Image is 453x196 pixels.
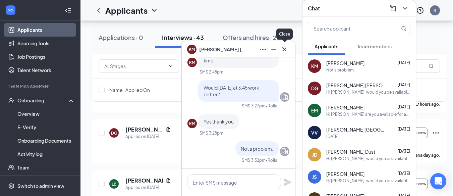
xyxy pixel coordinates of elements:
div: JS [312,174,317,180]
h3: Chat [308,5,320,12]
div: KM [189,60,195,65]
input: All Stages [104,62,165,70]
h5: [PERSON_NAME] [PERSON_NAME] [125,126,163,133]
svg: Cross [280,45,288,53]
span: Name · Applied On [109,87,150,93]
span: Yes thank you [204,118,234,125]
div: Hi [PERSON_NAME], would you be available for an interview [DATE] at 3;30? [326,89,410,95]
svg: Company [281,147,289,155]
div: Interviews · 43 [162,33,204,42]
div: Hi [PERSON_NAME], would you be available for an interview [DATE] at 2:30pm? [326,156,410,161]
div: JD [312,151,317,158]
span: Team members [357,43,392,49]
div: Onboarding [17,97,69,104]
span: Not a problem. [241,146,273,152]
a: Team [17,161,75,174]
a: E-Verify [17,120,75,134]
button: ComposeMessage [388,3,398,14]
svg: ChevronLeft [95,6,103,14]
div: Applied on [DATE] [125,133,171,140]
a: Overview [17,107,75,120]
span: • Rolla [266,157,277,163]
button: Ellipses [258,44,268,55]
a: Talent Network [17,63,75,77]
button: ChevronDown [400,3,410,14]
span: Applicants [315,43,338,49]
a: Onboarding Documents [17,134,75,147]
div: VV [311,129,318,136]
div: [DATE] [326,134,339,139]
a: Applicants [17,23,75,37]
div: SMS 3:32pm [242,157,266,163]
a: Job Postings [17,50,75,63]
b: a day ago [420,153,439,158]
div: SMS 3:27pm [242,103,266,109]
div: SMS 2:48pm [200,69,223,75]
h5: [PERSON_NAME] [125,177,163,184]
span: [PERSON_NAME] [326,60,364,66]
svg: Settings [8,183,15,189]
svg: Company [281,93,289,101]
svg: ComposeMessage [389,4,397,12]
svg: Document [166,127,171,132]
div: KM [189,121,195,127]
span: [PERSON_NAME] [326,170,364,177]
svg: MagnifyingGlass [401,26,406,31]
div: Not a problem. [326,67,355,73]
div: Hi [PERSON_NAME], would you be available for an interview [DATE] at 2pm? [326,178,410,184]
span: [DATE] [398,82,410,87]
div: Offers and hires · 26 [223,33,280,42]
button: Minimize [268,44,279,55]
span: [DATE] [398,171,410,176]
span: [PERSON_NAME] [PERSON_NAME] [326,82,387,89]
span: [PERSON_NAME] Dust [326,148,375,155]
span: [DATE] [398,127,410,132]
svg: Collapse [65,7,71,14]
h1: Applicants [105,5,148,16]
svg: Document [166,178,171,183]
span: Would [DATE] at 3:45 work better? [204,85,259,97]
div: DG [311,85,318,92]
svg: QuestionInfo [416,6,424,14]
span: • Rolla [266,103,277,109]
a: Sourcing Tools [17,37,75,50]
div: Open Intercom Messenger [430,173,446,189]
svg: Ellipses [432,129,440,137]
span: [PERSON_NAME] [326,104,364,111]
div: Switch to admin view [17,183,64,189]
svg: Ellipses [259,45,267,53]
span: [PERSON_NAME][GEOGRAPHIC_DATA] [326,126,387,133]
input: Search applicant [308,22,388,35]
svg: ChevronDown [401,4,409,12]
svg: MagnifyingGlass [429,63,434,69]
svg: Plane [284,178,292,186]
div: R [434,7,436,13]
div: KM [311,63,318,69]
div: Applied on [DATE] [125,184,171,191]
span: [DATE] [398,60,410,65]
div: LB [112,181,116,187]
div: Close [276,29,293,40]
svg: WorkstreamLogo [7,7,14,13]
svg: UserCheck [8,97,15,104]
svg: ChevronDown [150,6,158,14]
div: EM [311,107,318,114]
span: [DATE] [398,149,410,154]
span: [PERSON_NAME] [PERSON_NAME] [199,46,246,53]
a: Activity log [17,147,75,161]
div: DG [111,130,117,136]
svg: ChevronDown [168,63,173,69]
div: Hi [PERSON_NAME] are you available for an interview [DATE] at 2pm? [326,111,410,117]
button: Cross [279,44,290,55]
a: Documents [17,174,75,188]
svg: Minimize [270,45,278,53]
div: Team Management [8,84,73,89]
div: Applications · 0 [99,33,143,42]
span: [DATE] [398,104,410,109]
div: SMS 3:28pm [200,130,223,136]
